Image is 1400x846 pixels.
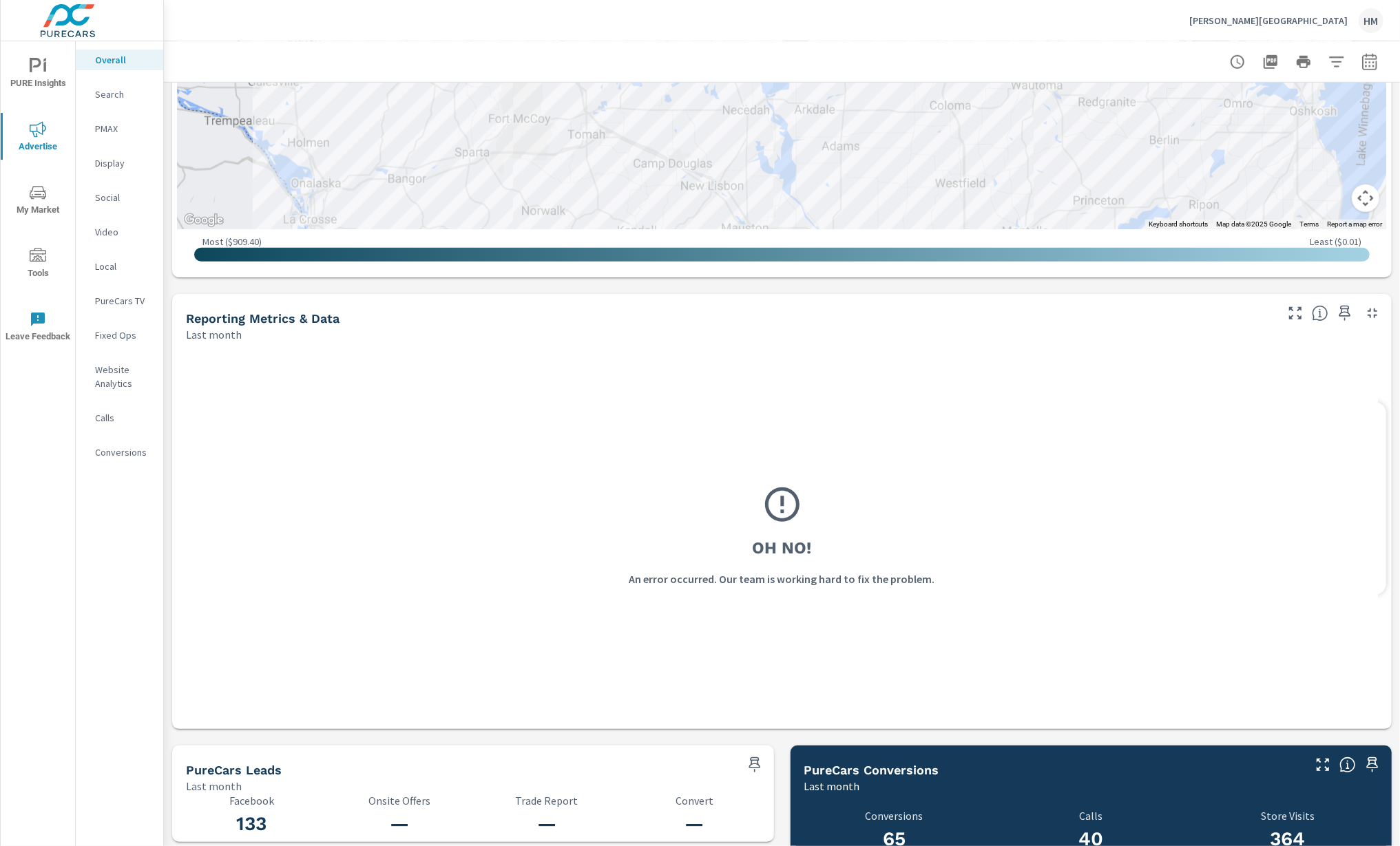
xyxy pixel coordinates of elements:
[1149,220,1208,229] button: Keyboard shortcuts
[186,794,317,807] p: Facebook
[804,778,860,794] p: Last month
[186,763,282,777] h5: PureCars Leads
[5,184,71,218] span: My Market
[1359,8,1383,33] div: HM
[5,248,71,282] span: Tools
[804,810,985,822] p: Conversions
[629,812,760,836] h3: —
[1327,220,1382,228] a: Report a map error
[95,122,152,136] p: PMAX
[333,812,464,836] h3: —
[5,311,71,345] span: Leave Feedback
[629,794,760,807] p: Convert
[804,763,939,777] h5: PureCars Conversions
[481,812,612,836] h3: —
[629,571,935,587] p: An error occurred. Our team is working hard to fix the problem.
[186,812,317,836] h3: 133
[1312,754,1334,776] button: Make Fullscreen
[181,211,227,229] a: Open this area in Google Maps (opens a new window)
[76,408,163,428] div: Calls
[95,191,152,204] p: Social
[1189,14,1348,27] p: [PERSON_NAME][GEOGRAPHIC_DATA]
[202,235,262,248] p: Most ( $909.40 )
[1310,235,1361,248] p: Least ( $0.01 )
[1,41,75,358] div: nav menu
[76,222,163,242] div: Video
[95,445,152,459] p: Conversions
[95,328,152,342] p: Fixed Ops
[1299,220,1319,228] a: Terms (opens in new tab)
[5,121,71,155] span: Advertise
[95,225,152,239] p: Video
[186,326,242,343] p: Last month
[95,260,152,273] p: Local
[76,153,163,173] div: Display
[76,442,163,463] div: Conversions
[1312,305,1328,321] span: Understand performance data overtime and see how metrics compare to each other.
[95,156,152,170] p: Display
[1356,48,1383,76] button: Select Date Range
[76,84,163,105] div: Search
[95,411,152,425] p: Calls
[95,363,152,390] p: Website Analytics
[1189,810,1386,822] p: Store Visits
[1339,757,1356,773] span: Understand conversion over the selected time range.
[333,794,464,807] p: Onsite Offers
[76,256,163,277] div: Local
[5,58,71,92] span: PURE Insights
[76,50,163,70] div: Overall
[1257,48,1284,76] button: "Export Report to PDF"
[1290,48,1317,76] button: Print Report
[76,290,163,311] div: PureCars TV
[1001,810,1181,822] p: Calls
[1334,302,1356,324] span: Save this to your personalized report
[95,53,152,67] p: Overall
[181,211,227,229] img: Google
[753,536,812,560] h3: Oh No!
[76,118,163,139] div: PMAX
[76,359,163,394] div: Website Analytics
[1361,754,1383,776] span: Save this to your personalized report
[76,187,163,208] div: Social
[1352,184,1379,212] button: Map camera controls
[1216,220,1291,228] span: Map data ©2025 Google
[186,778,242,794] p: Last month
[186,311,339,326] h5: Reporting Metrics & Data
[481,794,612,807] p: Trade Report
[95,294,152,308] p: PureCars TV
[744,754,766,776] span: Save this to your personalized report
[95,87,152,101] p: Search
[1284,302,1306,324] button: Make Fullscreen
[76,325,163,346] div: Fixed Ops
[1323,48,1350,76] button: Apply Filters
